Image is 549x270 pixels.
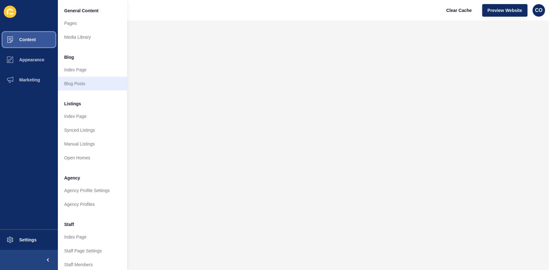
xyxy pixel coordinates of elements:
span: General Content [64,8,98,14]
a: Index Page [58,109,127,123]
a: Pages [58,16,127,30]
button: Clear Cache [441,4,477,17]
a: Media Library [58,30,127,44]
span: CO [535,7,543,14]
a: Index Page [58,63,127,77]
a: Agency Profile Settings [58,184,127,197]
span: Blog [64,54,74,60]
span: Agency [64,175,80,181]
a: Agency Profiles [58,197,127,211]
button: Preview Website [482,4,528,17]
span: Preview Website [488,7,522,14]
a: Manual Listings [58,137,127,151]
a: Open Homes [58,151,127,165]
span: Clear Cache [446,7,472,14]
a: Staff Page Settings [58,244,127,258]
a: Blog Posts [58,77,127,91]
span: Listings [64,101,81,107]
span: Staff [64,221,74,228]
a: Index Page [58,230,127,244]
a: Synced Listings [58,123,127,137]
